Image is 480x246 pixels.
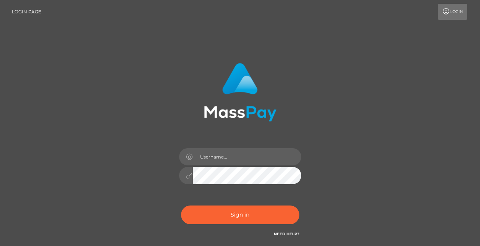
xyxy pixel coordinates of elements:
[12,4,41,20] a: Login Page
[438,4,467,20] a: Login
[193,148,301,165] input: Username...
[204,63,276,121] img: MassPay Login
[274,231,299,236] a: Need Help?
[181,206,299,224] button: Sign in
